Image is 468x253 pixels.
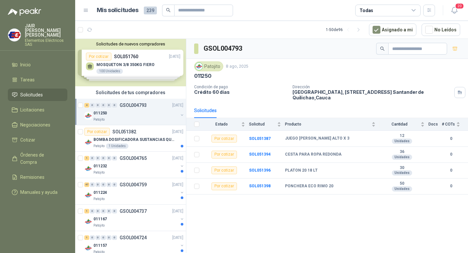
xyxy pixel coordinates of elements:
p: JAIR [PERSON_NAME] [PERSON_NAME] [25,24,67,37]
div: Unidades [392,170,412,176]
p: Patojito [93,196,105,202]
div: 47 [84,182,89,187]
p: 011157 [93,243,107,249]
div: 0 [90,182,95,187]
span: Cotizar [20,136,35,143]
div: Unidades [392,186,412,192]
b: 12 [379,133,425,139]
p: Crédito 60 días [194,89,287,95]
a: SOL051396 [249,168,271,173]
div: 0 [107,182,111,187]
p: [DATE] [172,208,183,214]
p: [GEOGRAPHIC_DATA], [STREET_ADDRESS] Santander de Quilichao , Cauca [292,89,452,100]
div: 0 [95,209,100,213]
p: GSOL004724 [120,235,147,240]
div: 0 [101,103,106,108]
div: Unidades [392,155,412,160]
img: Company Logo [84,112,92,120]
span: Estado [203,122,240,126]
div: 1 Unidades [106,143,128,149]
b: 0 [442,167,460,174]
button: 20 [448,5,460,16]
span: Solicitudes [20,91,43,98]
p: Patojito [93,223,105,228]
div: 0 [107,156,111,160]
a: SOL051394 [249,152,271,157]
button: Solicitudes de nuevos compradores [78,42,183,46]
span: Inicio [20,61,31,68]
p: [DATE] [172,102,183,109]
span: 239 [144,7,157,14]
a: Tareas [8,74,67,86]
th: Docs [428,118,442,131]
div: 1 - 50 de 96 [326,25,364,35]
img: Company Logo [195,63,203,70]
span: Producto [285,122,370,126]
a: Inicio [8,59,67,71]
img: Company Logo [8,29,21,41]
div: 4 [84,103,89,108]
div: 0 [112,182,117,187]
div: Todas [359,7,373,14]
span: Negociaciones [20,121,50,128]
th: Estado [203,118,249,131]
div: 0 [101,156,106,160]
div: Solicitudes de tus compradores [75,86,186,99]
img: Logo peakr [8,8,41,16]
a: Cotizar [8,134,67,146]
b: 0 [442,136,460,142]
p: [DATE] [172,182,183,188]
div: Por cotizar [211,166,237,174]
p: GSOL004737 [120,209,147,213]
p: BOMBA DOSIFICADORA SUSTANCIAS QUIMICAS [93,137,175,143]
p: 011232 [93,163,107,169]
span: search [166,8,171,12]
div: 0 [101,235,106,240]
p: Patojito [93,170,105,175]
h1: Mis solicitudes [97,6,139,15]
p: Patojito [93,143,105,149]
div: Solicitudes [194,107,217,114]
div: 0 [90,103,95,108]
div: 0 [101,209,106,213]
p: [DATE] [172,235,183,241]
th: Producto [285,118,379,131]
a: Manuales y ayuda [8,186,67,198]
img: Company Logo [84,191,92,199]
a: Negociaciones [8,119,67,131]
span: Tareas [20,76,35,83]
p: Elementos Eléctricos SAS [25,39,67,46]
div: Solicitudes de nuevos compradoresPor cotizarSOL051760[DATE] MOSQUETON 3/8 350KG FIERO100 Unidades... [75,39,186,86]
div: Por cotizar [211,151,237,159]
a: 4 0 0 0 0 0 GSOL004793[DATE] Company Logo011250Patojito [84,101,185,122]
div: 0 [107,209,111,213]
span: search [380,46,385,51]
p: Dirección [292,85,452,89]
a: Remisiones [8,171,67,183]
b: PLATON 20 18 LT [285,168,318,173]
div: 0 [101,182,106,187]
span: 20 [455,3,464,9]
b: CESTA PARA ROPA REDONDA [285,152,342,157]
button: No Leídos [422,24,460,36]
img: Company Logo [84,138,92,146]
span: Remisiones [20,174,44,181]
div: Por cotizar [84,128,110,136]
a: Por cotizarSOL051382[DATE] Company LogoBOMBA DOSIFICADORA SUSTANCIAS QUIMICASPatojito1 Unidades [75,125,186,152]
b: 30 [379,165,425,171]
a: Solicitudes [8,89,67,101]
div: 0 [112,156,117,160]
p: GSOL004759 [120,182,147,187]
div: 1 [84,209,89,213]
p: GSOL004793 [120,103,147,108]
div: 0 [90,209,95,213]
img: Company Logo [84,165,92,173]
a: SOL051398 [249,184,271,188]
h3: GSOL004793 [204,43,243,54]
b: JUEGO [PERSON_NAME] ALTO X 3 [285,136,349,141]
a: SOL051387 [249,136,271,141]
p: [DATE] [172,129,183,135]
p: SOL051382 [112,129,136,134]
b: 0 [442,151,460,158]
